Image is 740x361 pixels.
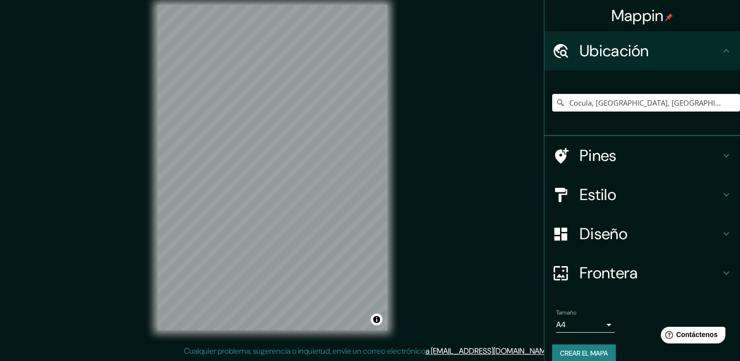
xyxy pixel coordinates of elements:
div: A4 [556,317,615,333]
font: Mappin [611,5,664,26]
div: Ubicación [544,31,740,70]
h4: Estilo [580,185,720,204]
button: Alternar atribución [371,314,382,325]
img: pin-icon.png [665,13,673,21]
h4: Pines [580,146,720,165]
div: Diseño [544,214,740,253]
div: Pines [544,136,740,175]
label: Tamaño [556,309,576,317]
canvas: Mapa [157,5,387,330]
h4: Ubicación [580,41,720,61]
div: Frontera [544,253,740,293]
h4: Diseño [580,224,720,244]
input: Elige tu ciudad o área [552,94,740,112]
p: Cualquier problema, sugerencia o inquietud, envíe un correo electrónico . [184,345,553,357]
h4: Frontera [580,263,720,283]
font: Crear el mapa [560,347,608,360]
a: a [EMAIL_ADDRESS][DOMAIN_NAME] [426,346,552,356]
iframe: Help widget launcher [653,323,729,350]
div: Estilo [544,175,740,214]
